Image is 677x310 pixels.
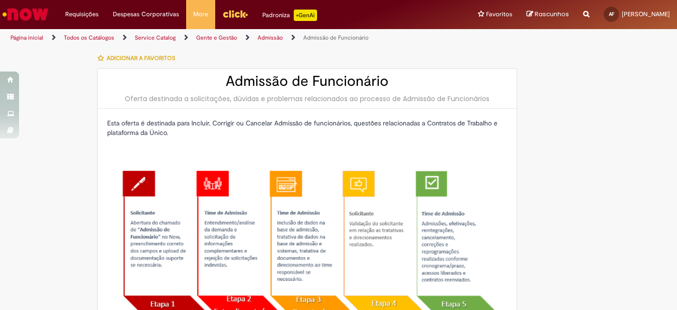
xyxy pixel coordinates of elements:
span: Rascunhos [535,10,569,19]
img: ServiceNow [1,5,50,24]
span: [PERSON_NAME] [622,10,670,18]
span: AF [609,11,614,17]
span: More [193,10,208,19]
span: Adicionar a Favoritos [107,54,175,62]
a: Gente e Gestão [196,34,237,41]
div: Padroniza [262,10,317,21]
a: Admissão de Funcionário [303,34,368,41]
span: Requisições [65,10,99,19]
div: Oferta destinada a solicitações, dúvidas e problemas relacionados ao processo de Admissão de Func... [107,94,507,103]
a: Todos os Catálogos [64,34,114,41]
p: Esta oferta é destinada para Incluir, Corrigir ou Cancelar Admissão de funcionários, questões rel... [107,118,507,137]
img: click_logo_yellow_360x200.png [222,7,248,21]
a: Admissão [258,34,283,41]
a: Rascunhos [527,10,569,19]
ul: Trilhas de página [7,29,444,47]
span: Favoritos [486,10,512,19]
p: +GenAi [294,10,317,21]
button: Adicionar a Favoritos [97,48,180,68]
a: Página inicial [10,34,43,41]
h2: Admissão de Funcionário [107,73,507,89]
span: Despesas Corporativas [113,10,179,19]
a: Service Catalog [135,34,176,41]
